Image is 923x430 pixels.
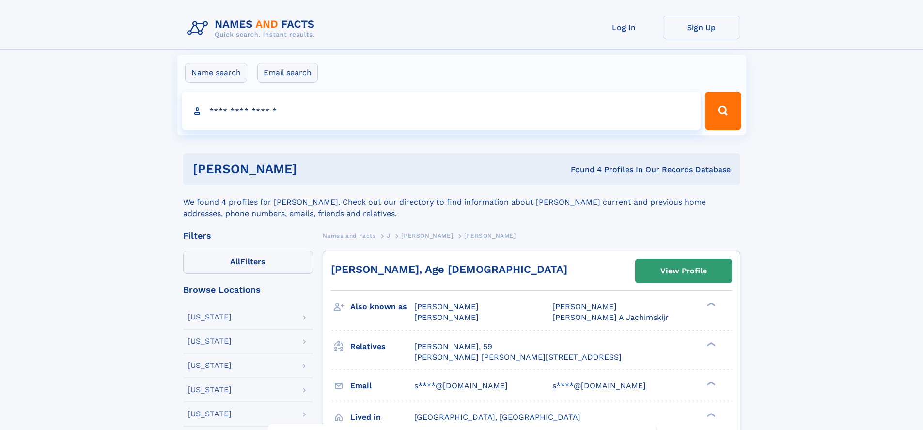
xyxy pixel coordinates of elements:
label: Name search [185,63,247,83]
a: [PERSON_NAME], Age [DEMOGRAPHIC_DATA] [331,263,567,275]
a: [PERSON_NAME], 59 [414,341,492,352]
h3: Relatives [350,338,414,355]
label: Email search [257,63,318,83]
h3: Also known as [350,299,414,315]
div: Browse Locations [183,286,313,294]
a: Sign Up [663,16,740,39]
button: Search Button [705,92,741,130]
a: Log In [585,16,663,39]
img: Logo Names and Facts [183,16,323,42]
span: [PERSON_NAME] [552,302,617,311]
div: ❯ [704,302,716,308]
span: J [387,232,391,239]
div: Filters [183,231,313,240]
span: [PERSON_NAME] [464,232,516,239]
div: ❯ [704,380,716,386]
span: All [230,257,240,266]
span: [PERSON_NAME] [414,302,479,311]
a: [PERSON_NAME] [401,229,453,241]
div: [US_STATE] [188,337,232,345]
a: [PERSON_NAME] [PERSON_NAME][STREET_ADDRESS] [414,352,622,363]
a: View Profile [636,259,732,283]
div: ❯ [704,341,716,347]
h3: Lived in [350,409,414,426]
a: J [387,229,391,241]
span: [PERSON_NAME] [414,313,479,322]
div: Found 4 Profiles In Our Records Database [434,164,731,175]
input: search input [182,92,701,130]
span: [PERSON_NAME] A Jachimskijr [552,313,669,322]
div: [US_STATE] [188,386,232,394]
span: [GEOGRAPHIC_DATA], [GEOGRAPHIC_DATA] [414,413,580,422]
label: Filters [183,251,313,274]
div: [US_STATE] [188,410,232,418]
div: ❯ [704,412,716,418]
div: [US_STATE] [188,362,232,369]
h1: [PERSON_NAME] [193,163,434,175]
span: [PERSON_NAME] [401,232,453,239]
a: Names and Facts [323,229,376,241]
h3: Email [350,378,414,394]
div: We found 4 profiles for [PERSON_NAME]. Check out our directory to find information about [PERSON_... [183,185,740,220]
div: View Profile [660,260,707,282]
div: [US_STATE] [188,313,232,321]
